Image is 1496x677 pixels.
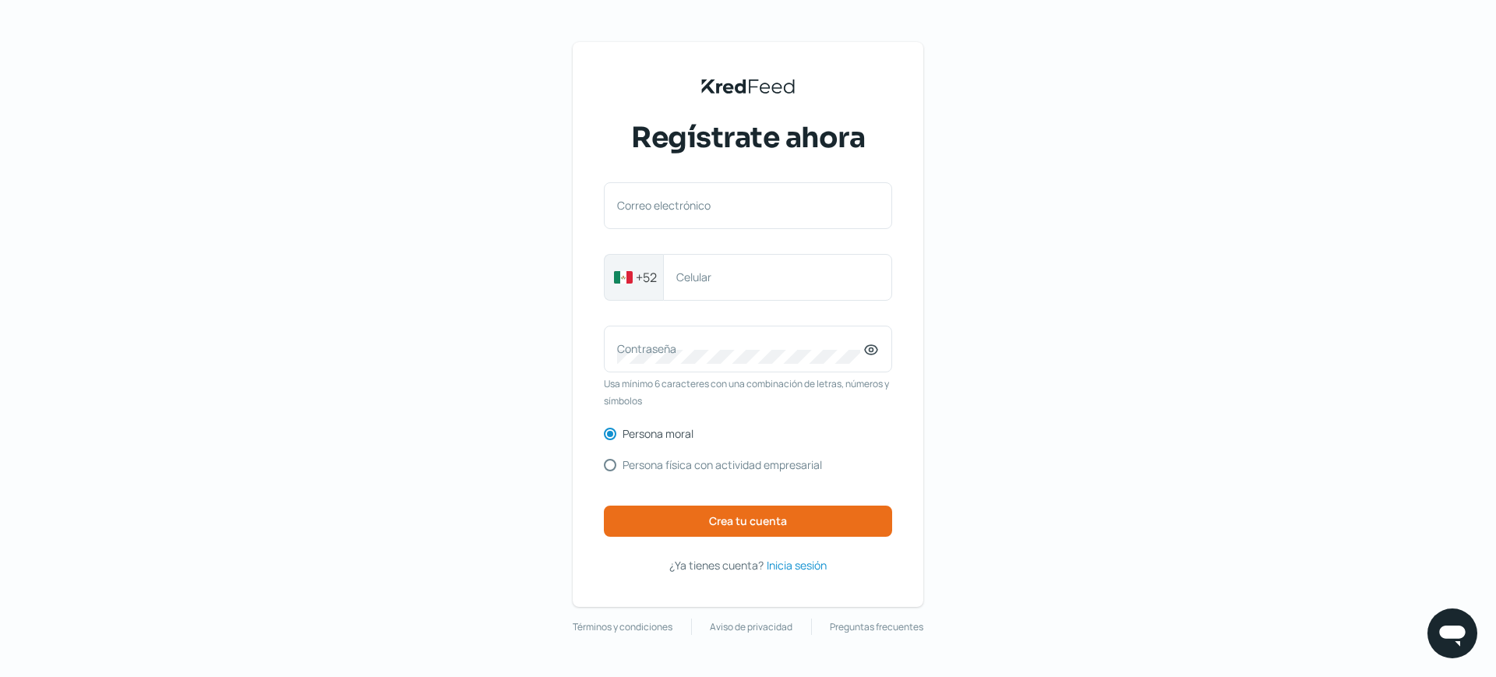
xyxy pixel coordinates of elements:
label: Persona moral [623,428,693,439]
span: Usa mínimo 6 caracteres con una combinación de letras, números y símbolos [604,376,892,409]
span: +52 [636,268,657,287]
a: Preguntas frecuentes [830,619,923,636]
a: Términos y condiciones [573,619,672,636]
label: Celular [676,270,863,284]
label: Persona física con actividad empresarial [623,460,822,471]
span: Regístrate ahora [631,118,865,157]
img: chatIcon [1437,618,1468,649]
span: Crea tu cuenta [709,516,787,527]
a: Inicia sesión [767,555,827,575]
label: Contraseña [617,341,863,356]
span: ¿Ya tienes cuenta? [669,558,764,573]
label: Correo electrónico [617,198,863,213]
a: Aviso de privacidad [710,619,792,636]
button: Crea tu cuenta [604,506,892,537]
